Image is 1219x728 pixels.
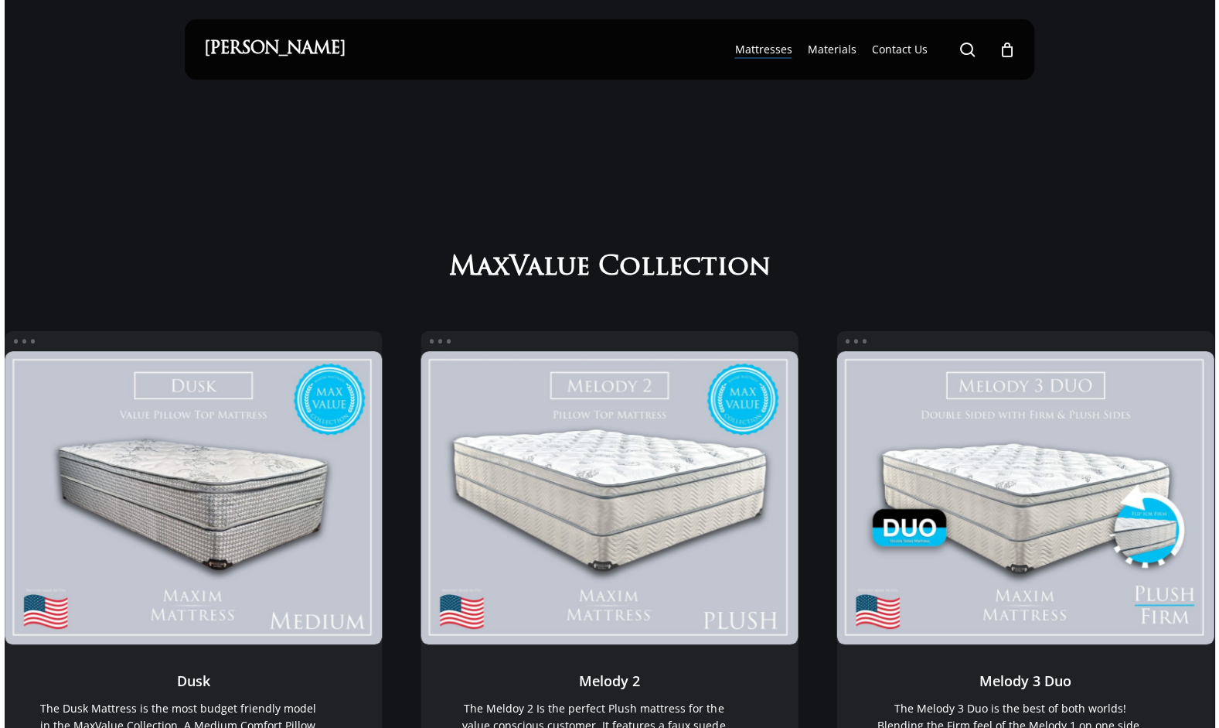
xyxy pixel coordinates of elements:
[441,251,778,285] h2: MaxValue Collection
[807,42,856,56] span: Materials
[807,42,856,57] a: Materials
[871,42,927,56] span: Contact Us
[734,42,792,56] span: Mattresses
[998,41,1015,58] a: Cart
[449,253,590,285] span: MaxValue
[871,42,927,57] a: Contact Us
[727,19,1015,80] nav: Main Menu
[204,41,346,58] a: [PERSON_NAME]
[734,42,792,57] a: Mattresses
[598,253,771,285] span: Collection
